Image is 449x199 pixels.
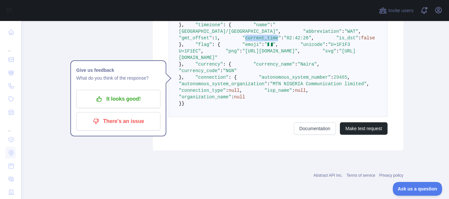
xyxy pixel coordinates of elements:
span: , [347,75,350,80]
span: "currency_code" [179,68,220,73]
span: "svg" [322,49,336,54]
button: It looks good! [76,90,160,108]
span: , [306,88,309,93]
span: "connection_type" [179,88,226,93]
span: "Naira" [297,62,317,67]
span: , [297,49,300,54]
button: Invite users [378,5,415,16]
span: : [270,22,272,28]
span: : [295,62,297,67]
span: "currency" [195,62,223,67]
span: , [275,42,278,47]
p: What do you think of the response? [76,74,160,82]
span: : [262,42,264,47]
span: null [295,88,306,93]
span: }, [179,75,184,80]
a: Terms of service [346,173,375,178]
span: : [240,49,242,54]
span: : [325,42,328,47]
span: : [342,29,344,34]
span: , [201,49,203,54]
span: : { [212,42,220,47]
span: 1 [215,35,217,41]
span: : [226,88,228,93]
span: "🇳🇬" [265,42,276,47]
span: "unicode" [300,42,325,47]
a: Documentation [294,122,336,135]
span: , [311,35,314,41]
span: : { [228,75,237,80]
span: , [366,81,369,87]
span: } [179,101,181,106]
span: : [358,35,361,41]
a: Privacy policy [379,173,403,178]
span: "NGN" [223,68,237,73]
span: null [228,88,240,93]
span: "autonomous_system_organization" [179,81,267,87]
span: : [267,81,270,87]
button: Make test request [340,122,388,135]
span: "flag" [195,42,212,47]
span: "timezone" [195,22,223,28]
span: 29465 [334,75,347,80]
span: : [281,35,284,41]
a: Abstract API Inc. [314,173,343,178]
span: "WAT" [344,29,358,34]
span: "png" [226,49,240,54]
span: , [278,29,281,34]
span: "current_time" [242,35,281,41]
span: , [317,62,319,67]
span: , [240,88,242,93]
span: "gmt_offset" [179,35,212,41]
span: : [231,94,234,100]
div: ... [5,39,16,52]
span: null [234,94,245,100]
button: There's an issue [76,112,160,130]
span: "isp_name" [264,88,292,93]
span: : [331,75,333,80]
span: }, [179,42,184,47]
span: false [361,35,375,41]
span: "MTN NIGERIA Communication limited" [270,81,366,87]
span: "name" [253,22,270,28]
span: }, [179,22,184,28]
iframe: Toggle Customer Support [393,182,442,196]
div: ... [5,119,16,132]
span: : [336,49,339,54]
span: }, [179,62,184,67]
span: : { [223,62,231,67]
span: : [220,68,223,73]
span: "currency_name" [253,62,295,67]
span: : [212,35,215,41]
span: Invite users [388,7,414,14]
span: "is_dst" [336,35,358,41]
span: : [292,88,295,93]
span: "connection" [195,75,228,80]
span: "emoji" [242,42,262,47]
h1: Give us feedback [76,66,160,74]
span: "autonomous_system_number" [259,75,331,80]
p: It looks good! [81,93,155,105]
span: "organization_name" [179,94,231,100]
p: There's an issue [81,116,155,127]
span: "[URL][DOMAIN_NAME]" [242,49,297,54]
span: "abbreviation" [303,29,342,34]
span: "02:42:26" [284,35,311,41]
span: , [358,29,361,34]
span: , [218,35,220,41]
span: : { [223,22,231,28]
span: } [181,101,184,106]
